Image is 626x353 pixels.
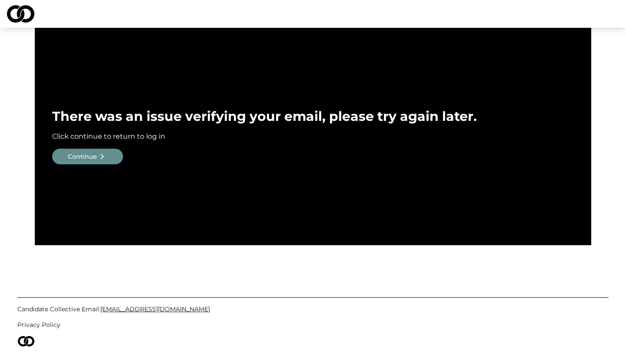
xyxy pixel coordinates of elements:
a: Privacy Policy [17,320,609,329]
div: Click continue to return to log in [52,131,574,142]
img: logo [7,5,34,23]
a: Candidate Collective Email:[EMAIL_ADDRESS][DOMAIN_NAME] [17,305,609,313]
span: [EMAIL_ADDRESS][DOMAIN_NAME] [100,305,210,313]
div: There was an issue verifying your email, please try again later. [52,109,574,124]
button: Continue [52,149,123,164]
img: logo [17,336,35,346]
div: Continue [68,152,97,161]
